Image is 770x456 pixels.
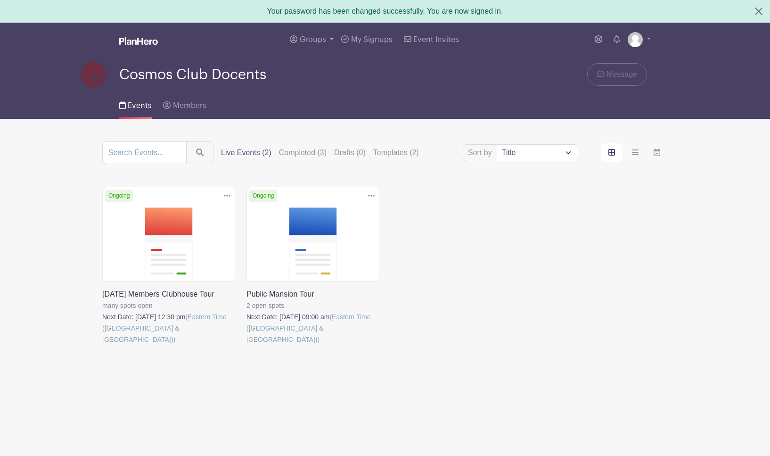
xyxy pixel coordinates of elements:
[80,60,108,89] img: CosmosClub_logo_no_text.png
[413,36,459,43] span: Event Invites
[468,147,495,158] label: Sort by
[373,147,419,158] label: Templates (2)
[300,36,326,43] span: Groups
[337,23,396,57] a: My Signups
[587,63,647,86] a: Message
[119,67,266,83] span: Cosmos Club Docents
[173,102,206,109] span: Members
[606,69,637,80] span: Message
[221,147,271,158] label: Live Events (2)
[128,102,152,109] span: Events
[119,37,158,45] img: logo_white-6c42ec7e38ccf1d336a20a19083b03d10ae64f83f12c07503d8b9e83406b4c7d.svg
[279,147,327,158] label: Completed (3)
[400,23,463,57] a: Event Invites
[601,143,668,162] div: order and view
[119,89,152,119] a: Events
[628,32,643,47] img: default-ce2991bfa6775e67f084385cd625a349d9dcbb7a52a09fb2fda1e96e2d18dcdb.png
[334,147,366,158] label: Drafts (0)
[163,89,206,119] a: Members
[102,141,187,164] input: Search Events...
[351,36,393,43] span: My Signups
[221,147,419,158] div: filters
[286,23,337,57] a: Groups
